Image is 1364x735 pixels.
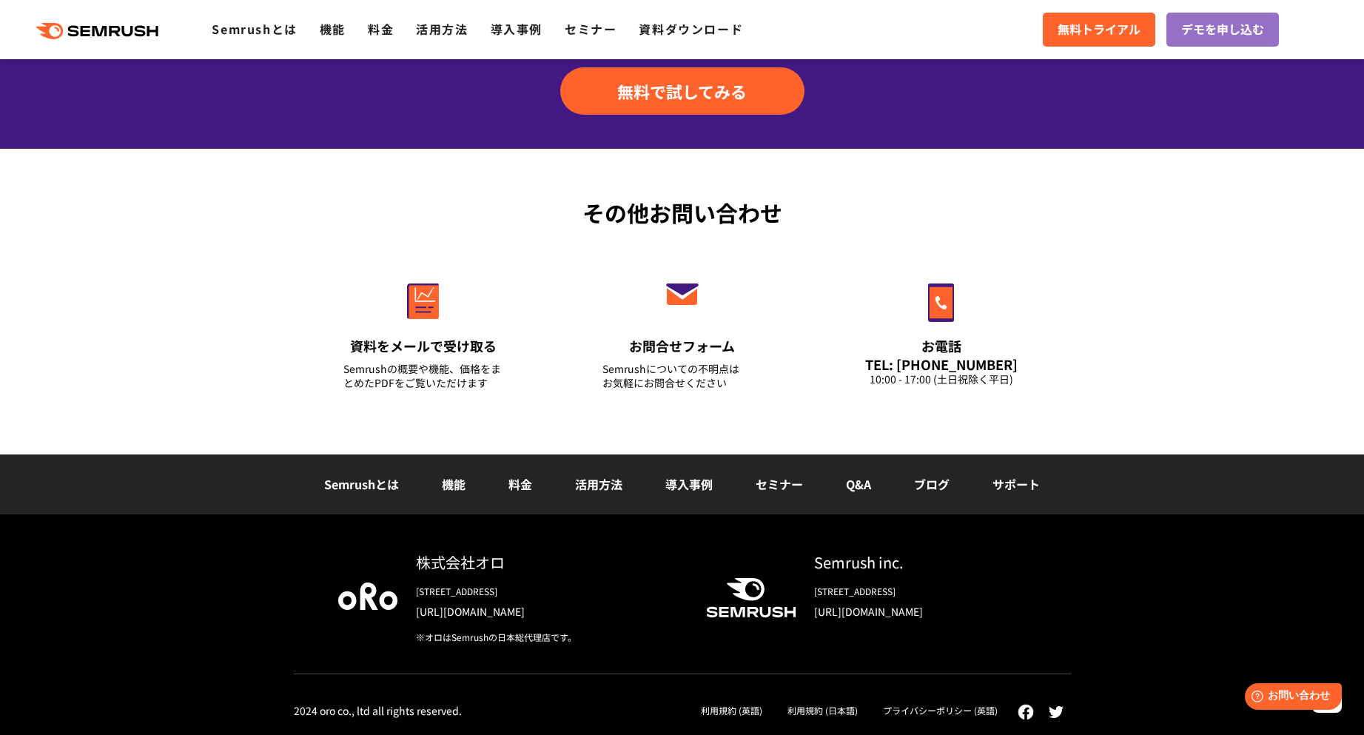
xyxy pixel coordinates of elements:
div: Semrushの概要や機能、価格をまとめたPDFをご覧いただけます [343,362,503,390]
div: [STREET_ADDRESS] [814,585,1027,598]
div: お問合せフォーム [602,337,762,355]
a: 料金 [368,20,394,38]
a: 導入事例 [491,20,542,38]
span: 無料で試してみる [617,80,747,102]
a: 利用規約 (英語) [701,704,762,716]
div: お電話 [861,337,1021,355]
span: 無料トライアル [1058,20,1140,39]
span: デモを申し込む [1181,20,1264,39]
div: その他お問い合わせ [294,196,1071,229]
img: twitter [1049,706,1064,718]
div: 10:00 - 17:00 (土日祝除く平日) [861,372,1021,386]
a: Q&A [846,475,871,493]
a: ブログ [914,475,950,493]
img: facebook [1018,704,1034,720]
a: 無料で試してみる [560,67,804,115]
a: Semrushとは [212,20,297,38]
a: 料金 [508,475,532,493]
div: TEL: [PHONE_NUMBER] [861,356,1021,372]
div: Semrush inc. [814,551,1027,573]
a: プライバシーポリシー (英語) [883,704,998,716]
div: ※オロはSemrushの日本総代理店です。 [416,631,682,644]
a: 利用規約 (日本語) [787,704,858,716]
a: [URL][DOMAIN_NAME] [416,604,682,619]
a: 機能 [320,20,346,38]
a: デモを申し込む [1166,13,1279,47]
img: oro company [338,583,397,609]
a: セミナー [756,475,803,493]
a: 無料トライアル [1043,13,1155,47]
div: 株式会社オロ [416,551,682,573]
div: 2024 oro co., ltd all rights reserved. [294,704,462,717]
a: セミナー [565,20,617,38]
a: 活用方法 [575,475,622,493]
div: Semrushについての不明点は お気軽にお問合せください [602,362,762,390]
a: 活用方法 [416,20,468,38]
a: [URL][DOMAIN_NAME] [814,604,1027,619]
div: [STREET_ADDRESS] [416,585,682,598]
a: 資料ダウンロード [639,20,743,38]
a: 導入事例 [665,475,713,493]
a: 資料をメールで受け取る Semrushの概要や機能、価格をまとめたPDFをご覧いただけます [312,252,534,409]
a: お問合せフォーム Semrushについての不明点はお気軽にお問合せください [571,252,793,409]
a: Semrushとは [324,475,399,493]
a: サポート [992,475,1040,493]
div: 資料をメールで受け取る [343,337,503,355]
iframe: Help widget launcher [1232,677,1348,719]
a: 機能 [442,475,466,493]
